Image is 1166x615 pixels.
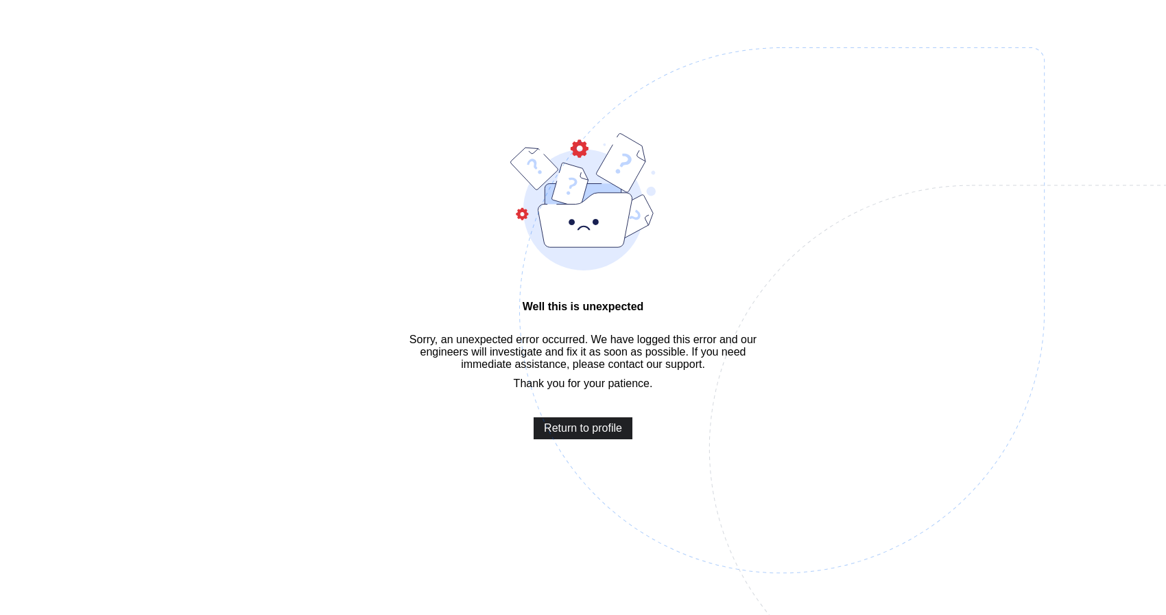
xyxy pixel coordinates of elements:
img: error-bound.9d27ae2af7d8ffd69f21ced9f822e0fd.svg [510,133,656,270]
span: Thank you for your patience. [514,378,653,389]
span: Return to profile [544,422,622,434]
span: Sorry, an unexpected error occurred. We have logged this error and our engineers will investigate... [408,334,758,371]
span: Well this is unexpected [408,301,758,313]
